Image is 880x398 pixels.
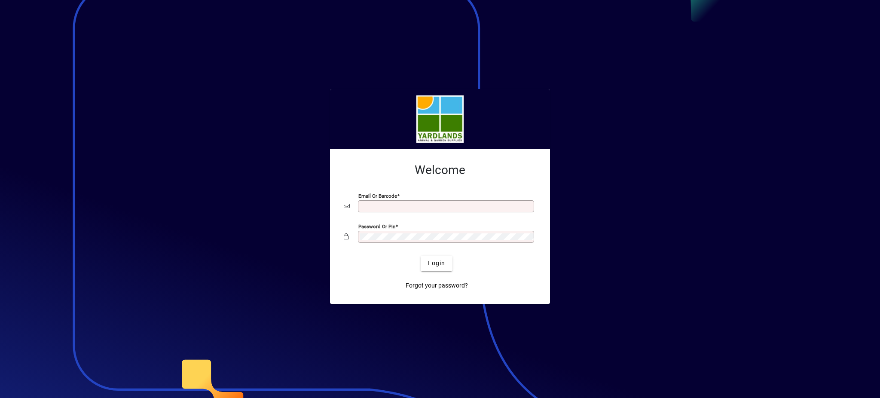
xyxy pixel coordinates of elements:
[344,163,536,178] h2: Welcome
[421,256,452,271] button: Login
[428,259,445,268] span: Login
[406,281,468,290] span: Forgot your password?
[358,193,397,199] mat-label: Email or Barcode
[358,223,395,229] mat-label: Password or Pin
[402,278,471,294] a: Forgot your password?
